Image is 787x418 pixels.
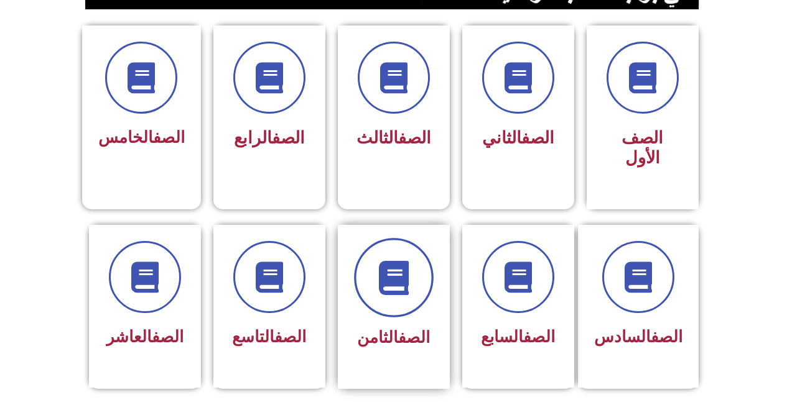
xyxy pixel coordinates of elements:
[98,128,185,147] span: الخامس
[234,128,305,148] span: الرابع
[481,327,555,346] span: السابع
[594,327,682,346] span: السادس
[482,128,554,148] span: الثاني
[523,327,555,346] a: الصف
[152,327,184,346] a: الصف
[398,128,431,148] a: الصف
[106,327,184,346] span: العاشر
[398,328,430,347] a: الصف
[521,128,554,148] a: الصف
[272,128,305,148] a: الصف
[356,128,431,148] span: الثالث
[232,327,306,346] span: التاسع
[651,327,682,346] a: الصف
[622,128,663,168] span: الصف الأول
[357,328,430,347] span: الثامن
[153,128,185,147] a: الصف
[274,327,306,346] a: الصف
